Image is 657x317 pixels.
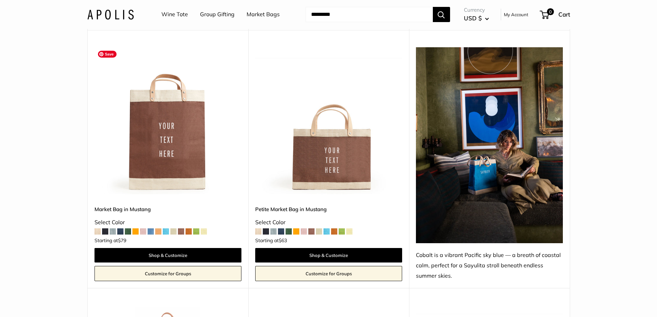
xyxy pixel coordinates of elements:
[255,205,402,213] a: Petite Market Bag in Mustang
[306,7,433,22] input: Search...
[200,9,235,20] a: Group Gifting
[558,11,570,18] span: Cart
[94,248,241,262] a: Shop & Customize
[255,248,402,262] a: Shop & Customize
[464,14,482,22] span: USD $
[547,8,554,15] span: 0
[416,250,563,281] div: Cobalt is a vibrant Pacific sky blue — a breath of coastal calm, perfect for a Sayulita stroll be...
[94,205,241,213] a: Market Bag in Mustang
[255,217,402,228] div: Select Color
[94,266,241,281] a: Customize for Groups
[255,47,402,194] a: Petite Market Bag in MustangPetite Market Bag in Mustang
[255,266,402,281] a: Customize for Groups
[540,9,570,20] a: 0 Cart
[87,9,134,19] img: Apolis
[161,9,188,20] a: Wine Tote
[6,291,74,311] iframe: Sign Up via Text for Offers
[94,47,241,194] img: Market Bag in Mustang
[94,238,126,243] span: Starting at
[464,5,489,15] span: Currency
[255,238,287,243] span: Starting at
[98,51,117,58] span: Save
[118,237,126,244] span: $79
[94,217,241,228] div: Select Color
[464,13,489,24] button: USD $
[94,47,241,194] a: Market Bag in MustangMarket Bag in Mustang
[416,47,563,243] img: Cobalt is a vibrant Pacific sky blue — a breath of coastal calm, perfect for a Sayulita stroll be...
[255,47,402,194] img: Petite Market Bag in Mustang
[247,9,280,20] a: Market Bags
[504,10,528,19] a: My Account
[279,237,287,244] span: $63
[433,7,450,22] button: Search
